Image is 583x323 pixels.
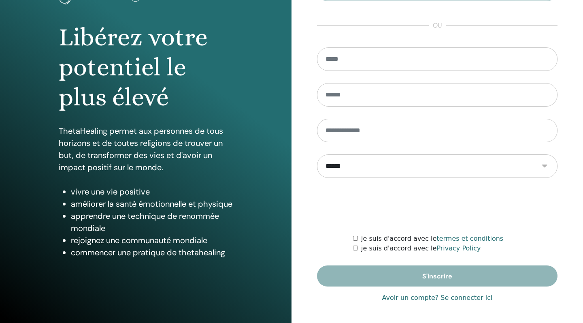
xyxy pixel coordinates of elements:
a: Avoir un compte? Se connecter ici [382,293,493,303]
li: commencer une pratique de thetahealing [71,246,233,259]
li: apprendre une technique de renommée mondiale [71,210,233,234]
iframe: reCAPTCHA [376,190,499,222]
a: Privacy Policy [436,244,481,252]
span: ou [429,21,446,30]
li: rejoignez une communauté mondiale [71,234,233,246]
li: améliorer la santé émotionnelle et physique [71,198,233,210]
p: ThetaHealing permet aux personnes de tous horizons et de toutes religions de trouver un but, de t... [59,125,233,173]
label: je suis d'accord avec le [361,234,503,244]
h1: Libérez votre potentiel le plus élevé [59,22,233,113]
label: je suis d'accord avec le [361,244,481,253]
a: termes et conditions [436,235,503,242]
li: vivre une vie positive [71,186,233,198]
